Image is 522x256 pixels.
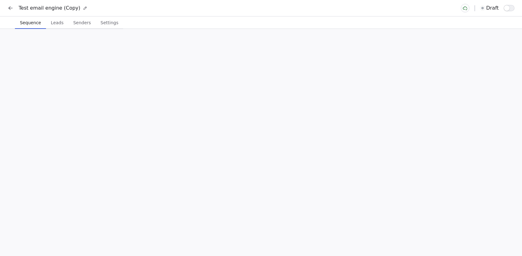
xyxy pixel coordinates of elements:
span: Senders [71,18,94,27]
span: Sequence [17,18,43,27]
span: Settings [98,18,121,27]
span: Leads [48,18,66,27]
span: Test email engine (Copy) [19,4,80,12]
span: draft [486,4,499,12]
